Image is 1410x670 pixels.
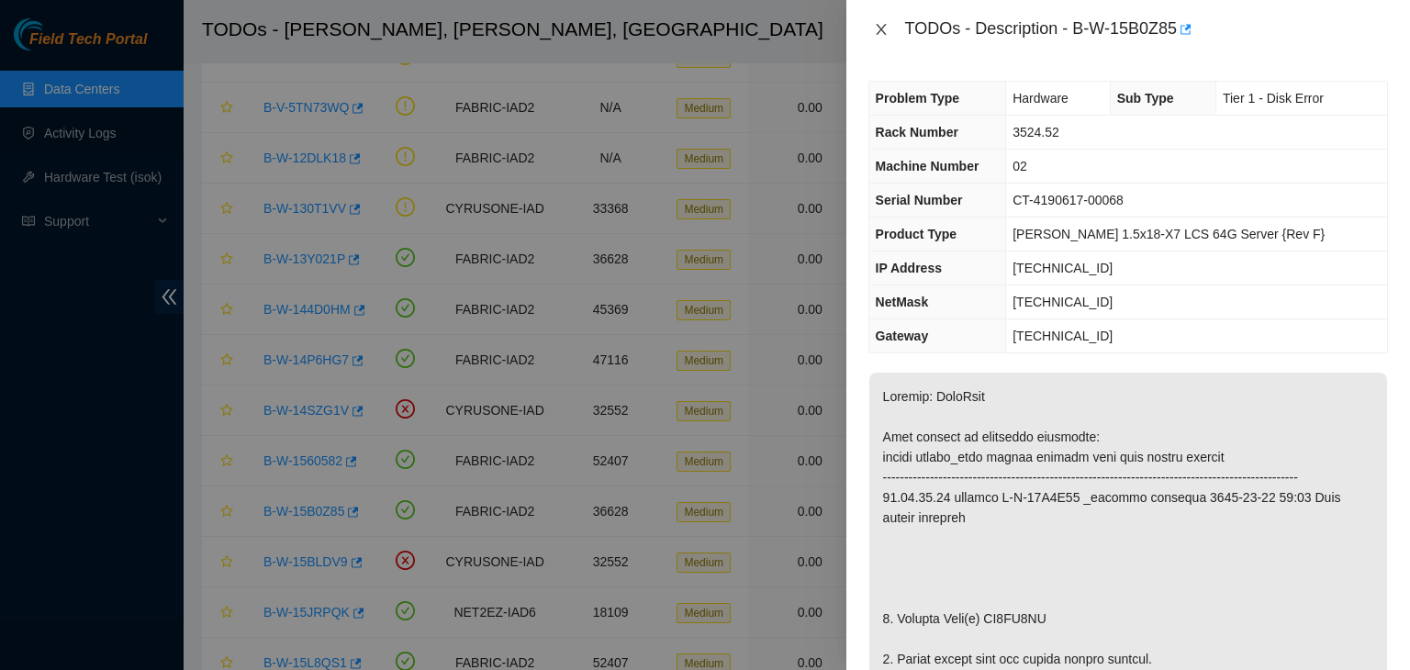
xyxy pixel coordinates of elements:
span: Serial Number [876,193,963,207]
span: Hardware [1013,91,1069,106]
span: Gateway [876,329,929,343]
div: TODOs - Description - B-W-15B0Z85 [905,15,1388,44]
button: Close [868,21,894,39]
span: 02 [1013,159,1027,173]
span: Problem Type [876,91,960,106]
span: close [874,22,889,37]
span: Tier 1 - Disk Error [1223,91,1324,106]
span: 3524.52 [1013,125,1059,140]
span: CT-4190617-00068 [1013,193,1124,207]
span: [TECHNICAL_ID] [1013,295,1113,309]
span: [TECHNICAL_ID] [1013,261,1113,275]
span: Product Type [876,227,957,241]
span: [PERSON_NAME] 1.5x18-X7 LCS 64G Server {Rev F} [1013,227,1325,241]
span: IP Address [876,261,942,275]
span: [TECHNICAL_ID] [1013,329,1113,343]
span: Sub Type [1117,91,1174,106]
span: Machine Number [876,159,979,173]
span: Rack Number [876,125,958,140]
span: NetMask [876,295,929,309]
